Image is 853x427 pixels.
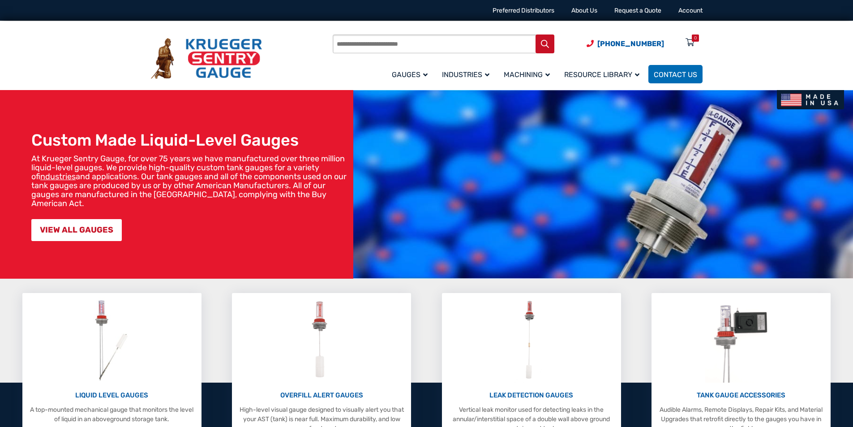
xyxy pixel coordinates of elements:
[514,298,549,383] img: Leak Detection Gauges
[27,390,197,401] p: LIQUID LEVEL GAUGES
[504,70,550,79] span: Machining
[302,298,342,383] img: Overfill Alert Gauges
[437,64,498,85] a: Industries
[88,298,135,383] img: Liquid Level Gauges
[40,172,76,181] a: industries
[31,219,122,241] a: VIEW ALL GAUGES
[392,70,428,79] span: Gauges
[656,390,826,401] p: TANK GAUGE ACCESSORIES
[236,390,407,401] p: OVERFILL ALERT GAUGES
[648,65,703,83] a: Contact Us
[386,64,437,85] a: Gauges
[151,38,262,79] img: Krueger Sentry Gauge
[614,7,661,14] a: Request a Quote
[498,64,559,85] a: Machining
[493,7,554,14] a: Preferred Distributors
[678,7,703,14] a: Account
[442,70,489,79] span: Industries
[705,298,777,383] img: Tank Gauge Accessories
[31,130,349,150] h1: Custom Made Liquid-Level Gauges
[694,35,697,42] div: 0
[31,154,349,208] p: At Krueger Sentry Gauge, for over 75 years we have manufactured over three million liquid-level g...
[27,405,197,424] p: A top-mounted mechanical gauge that monitors the level of liquid in an aboveground storage tank.
[353,90,853,279] img: bg_hero_bannerksentry
[559,64,648,85] a: Resource Library
[654,70,697,79] span: Contact Us
[571,7,597,14] a: About Us
[564,70,639,79] span: Resource Library
[587,38,664,49] a: Phone Number (920) 434-8860
[446,390,617,401] p: LEAK DETECTION GAUGES
[597,39,664,48] span: [PHONE_NUMBER]
[777,90,844,109] img: Made In USA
